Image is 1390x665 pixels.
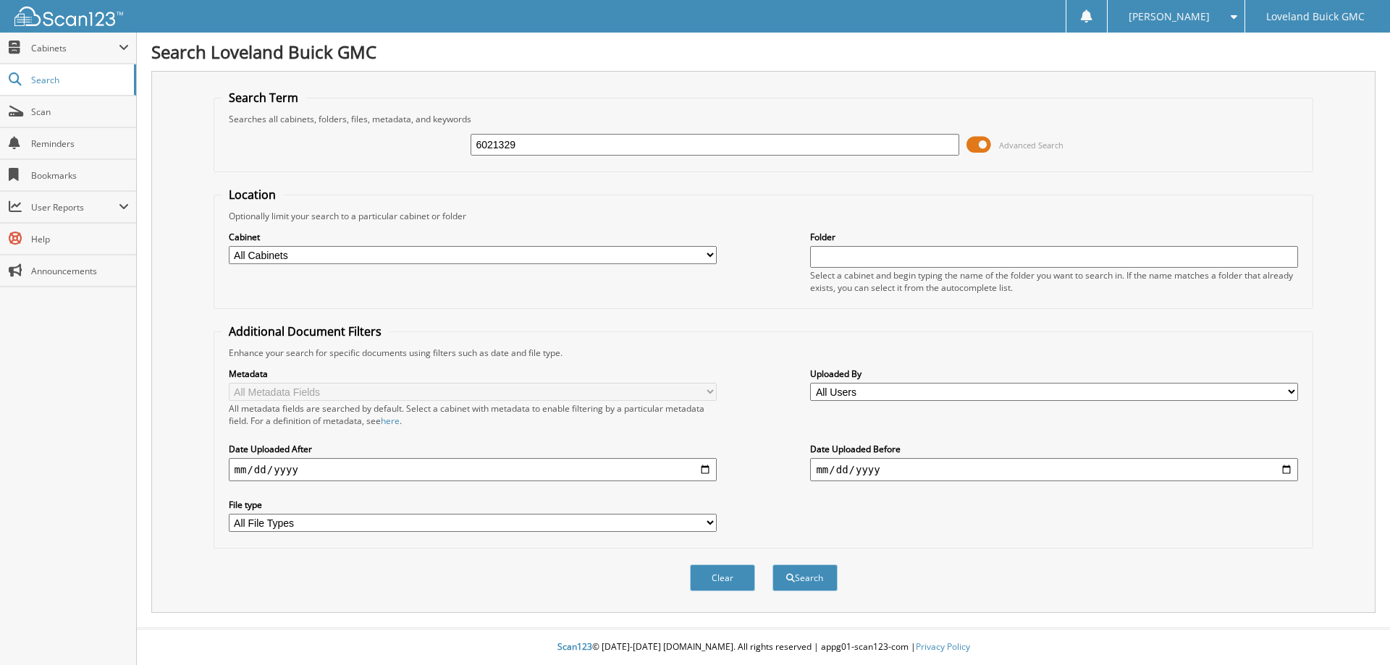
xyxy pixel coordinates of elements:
a: here [381,415,400,427]
span: Announcements [31,265,129,277]
div: All metadata fields are searched by default. Select a cabinet with metadata to enable filtering b... [229,402,717,427]
span: Scan [31,106,129,118]
label: Metadata [229,368,717,380]
div: Searches all cabinets, folders, files, metadata, and keywords [222,113,1306,125]
span: Scan123 [557,640,592,653]
button: Search [772,564,838,591]
label: Folder [810,231,1298,243]
label: Date Uploaded After [229,443,717,455]
span: Cabinets [31,42,119,54]
span: Help [31,233,129,245]
legend: Location [222,187,283,203]
div: Optionally limit your search to a particular cabinet or folder [222,210,1306,222]
div: Enhance your search for specific documents using filters such as date and file type. [222,347,1306,359]
label: Cabinet [229,231,717,243]
span: [PERSON_NAME] [1129,12,1210,21]
div: © [DATE]-[DATE] [DOMAIN_NAME]. All rights reserved | appg01-scan123-com | [137,630,1390,665]
div: Select a cabinet and begin typing the name of the folder you want to search in. If the name match... [810,269,1298,294]
a: Privacy Policy [916,640,970,653]
iframe: Chat Widget [1318,596,1390,665]
legend: Search Term [222,90,306,106]
img: scan123-logo-white.svg [14,7,123,26]
legend: Additional Document Filters [222,323,389,339]
h1: Search Loveland Buick GMC [151,40,1376,64]
span: User Reports [31,201,119,213]
span: Reminders [31,137,129,150]
input: end [810,458,1298,481]
label: Date Uploaded Before [810,443,1298,455]
input: start [229,458,717,481]
span: Advanced Search [999,140,1063,151]
button: Clear [690,564,755,591]
label: Uploaded By [810,368,1298,380]
span: Bookmarks [31,169,129,182]
span: Search [31,74,127,86]
span: Loveland Buick GMC [1266,12,1365,21]
label: File type [229,499,717,511]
